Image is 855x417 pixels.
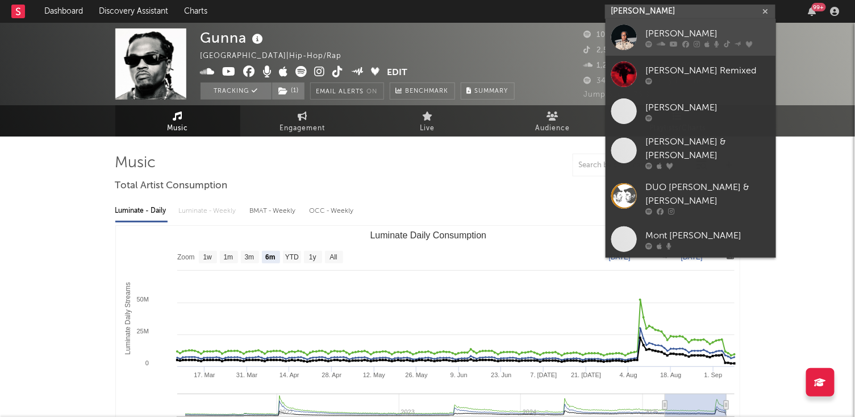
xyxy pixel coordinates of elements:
span: 34,848,609 Monthly Listeners [584,77,711,85]
span: Audience [535,122,570,135]
span: Summary [475,88,508,94]
div: Mont [PERSON_NAME] [645,229,770,243]
text: 50M [136,296,148,303]
div: DUO [PERSON_NAME] & [PERSON_NAME] [645,181,770,208]
text: 17. Mar [194,371,215,378]
a: [PERSON_NAME] Remixed [606,56,776,93]
a: Mont [PERSON_NAME] [606,221,776,258]
text: 18. Aug [660,371,681,378]
span: Live [420,122,435,135]
a: DUO [PERSON_NAME] & [PERSON_NAME] [606,175,776,221]
a: [PERSON_NAME] [606,93,776,130]
a: Audience [490,105,615,137]
span: Jump Score: 76.9 [584,91,651,98]
text: 23. Jun [491,371,511,378]
button: 99+ [808,7,816,16]
span: Total Artist Consumption [115,179,228,193]
text: 1y [309,254,316,262]
text: 9. Jun [450,371,467,378]
text: 31. Mar [236,371,257,378]
span: Music [167,122,188,135]
div: [PERSON_NAME] & [PERSON_NAME] [645,135,770,163]
div: [PERSON_NAME] Remixed [645,64,770,78]
text: 1. Sep [704,371,722,378]
span: 2,500,000 [584,47,636,54]
span: Engagement [280,122,326,135]
div: [GEOGRAPHIC_DATA] | Hip-Hop/Rap [201,49,355,63]
a: [PERSON_NAME] & [PERSON_NAME] [606,130,776,175]
text: 12. May [362,371,385,378]
div: Gunna [201,28,266,47]
a: Music [115,105,240,137]
button: Email AlertsOn [310,82,384,100]
span: Benchmark [406,85,449,98]
span: 1,261,020 [584,62,634,69]
text: 4. Aug [619,371,637,378]
text: Luminate Daily Consumption [370,230,486,240]
text: 25M [136,328,148,335]
div: [PERSON_NAME] [645,101,770,115]
text: 0 [145,360,148,366]
div: Luminate - Daily [115,201,168,221]
div: [PERSON_NAME] [645,27,770,41]
div: 99 + [812,3,826,11]
text: 6m [265,254,275,262]
a: Benchmark [390,82,455,100]
button: Summary [461,82,515,100]
button: Tracking [201,82,272,100]
text: 28. Apr [322,371,341,378]
text: 3m [244,254,254,262]
text: 14. Apr [279,371,299,378]
text: Zoom [177,254,195,262]
a: [PERSON_NAME] [606,19,776,56]
a: Engagement [240,105,365,137]
text: 26. May [405,371,428,378]
em: On [367,89,378,95]
div: BMAT - Weekly [250,201,298,221]
a: Live [365,105,490,137]
input: Search for artists [605,5,775,19]
span: 10,052,274 [584,31,639,39]
text: All [330,254,337,262]
button: Edit [387,66,407,80]
text: 7. [DATE] [530,371,557,378]
div: OCC - Weekly [310,201,355,221]
text: 1m [223,254,233,262]
text: 21. [DATE] [571,371,601,378]
button: (1) [272,82,305,100]
text: YTD [285,254,298,262]
span: ( 1 ) [272,82,305,100]
text: Luminate Daily Streams [123,282,131,354]
text: 1w [203,254,212,262]
input: Search by song name or URL [573,161,693,170]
